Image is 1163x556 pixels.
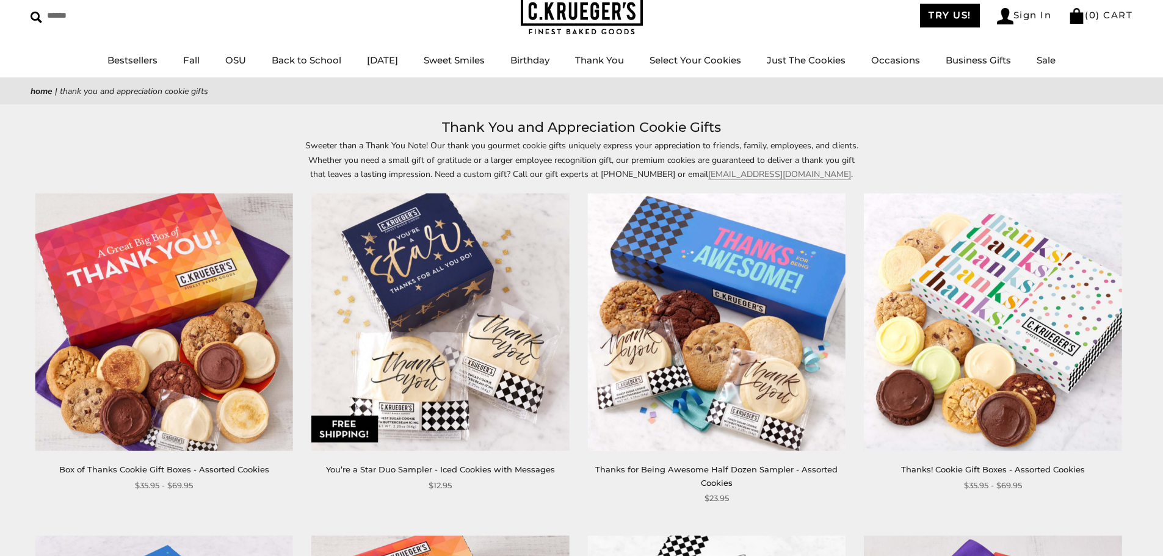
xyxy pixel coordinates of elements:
[225,54,246,66] a: OSU
[575,54,624,66] a: Thank You
[135,479,193,492] span: $35.95 - $69.95
[1089,9,1096,21] span: 0
[901,464,1085,474] a: Thanks! Cookie Gift Boxes - Assorted Cookies
[31,84,1132,98] nav: breadcrumbs
[183,54,200,66] a: Fall
[326,464,555,474] a: You’re a Star Duo Sampler - Iced Cookies with Messages
[997,8,1052,24] a: Sign In
[920,4,980,27] a: TRY US!
[964,479,1022,492] span: $35.95 - $69.95
[107,54,158,66] a: Bestsellers
[311,193,569,451] img: You’re a Star Duo Sampler - Iced Cookies with Messages
[49,117,1114,139] h1: Thank You and Appreciation Cookie Gifts
[946,54,1011,66] a: Business Gifts
[55,85,57,97] span: |
[31,85,53,97] a: Home
[595,464,838,487] a: Thanks for Being Awesome Half Dozen Sampler - Assorted Cookies
[705,492,729,505] span: $23.95
[708,168,851,180] a: [EMAIL_ADDRESS][DOMAIN_NAME]
[871,54,920,66] a: Occasions
[35,193,293,451] img: Box of Thanks Cookie Gift Boxes - Assorted Cookies
[272,54,341,66] a: Back to School
[864,193,1121,451] img: Thanks! Cookie Gift Boxes - Assorted Cookies
[767,54,846,66] a: Just The Cookies
[1068,8,1085,24] img: Bag
[1037,54,1056,66] a: Sale
[1068,9,1132,21] a: (0) CART
[510,54,549,66] a: Birthday
[367,54,398,66] a: [DATE]
[31,12,42,23] img: Search
[301,139,863,181] p: Sweeter than a Thank You Note! Our thank you gourmet cookie gifts uniquely express your appreciat...
[10,510,126,546] iframe: Sign Up via Text for Offers
[429,479,452,492] span: $12.95
[588,193,846,451] img: Thanks for Being Awesome Half Dozen Sampler - Assorted Cookies
[650,54,741,66] a: Select Your Cookies
[31,6,176,25] input: Search
[997,8,1013,24] img: Account
[60,85,208,97] span: Thank You and Appreciation Cookie Gifts
[424,54,485,66] a: Sweet Smiles
[59,464,269,474] a: Box of Thanks Cookie Gift Boxes - Assorted Cookies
